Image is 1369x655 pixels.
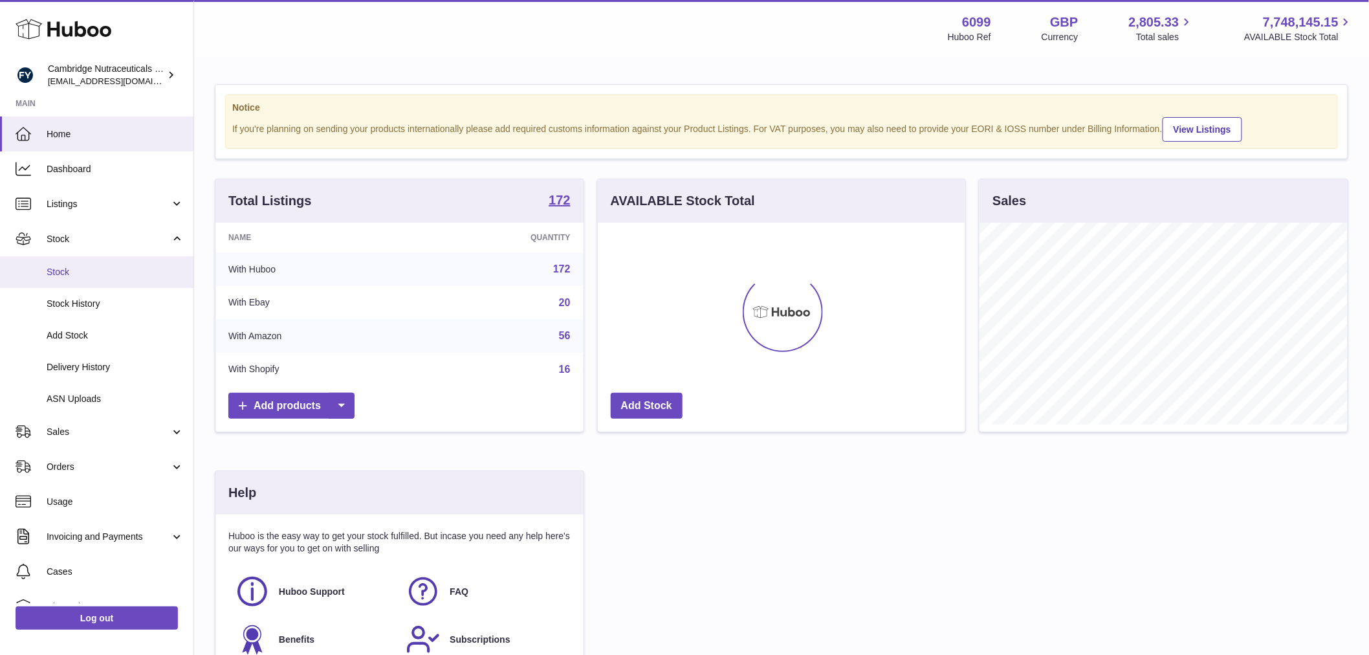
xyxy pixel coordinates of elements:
[47,361,184,373] span: Delivery History
[47,128,184,140] span: Home
[1050,14,1078,31] strong: GBP
[450,634,510,646] span: Subscriptions
[559,297,571,308] a: 20
[47,461,170,473] span: Orders
[611,393,683,419] a: Add Stock
[16,65,35,85] img: huboo@camnutra.com
[611,192,755,210] h3: AVAILABLE Stock Total
[215,286,417,320] td: With Ebay
[47,566,184,578] span: Cases
[47,233,170,245] span: Stock
[1129,14,1179,31] span: 2,805.33
[47,266,184,278] span: Stock
[228,530,571,555] p: Huboo is the easy way to get your stock fulfilled. But incase you need any help here's our ways f...
[406,574,564,609] a: FAQ
[47,298,184,310] span: Stock History
[47,426,170,438] span: Sales
[232,115,1331,142] div: If you're planning on sending your products internationally please add required customs informati...
[1136,31,1194,43] span: Total sales
[47,601,184,613] span: Channels
[1042,31,1079,43] div: Currency
[228,192,312,210] h3: Total Listings
[215,319,417,353] td: With Amazon
[47,531,170,543] span: Invoicing and Payments
[228,393,355,419] a: Add products
[1263,14,1339,31] span: 7,748,145.15
[1244,14,1353,43] a: 7,748,145.15 AVAILABLE Stock Total
[279,586,345,598] span: Huboo Support
[47,163,184,175] span: Dashboard
[1129,14,1194,43] a: 2,805.33 Total sales
[232,102,1331,114] strong: Notice
[48,76,190,86] span: [EMAIL_ADDRESS][DOMAIN_NAME]
[48,63,164,87] div: Cambridge Nutraceuticals Ltd
[47,496,184,508] span: Usage
[215,223,417,252] th: Name
[1163,117,1242,142] a: View Listings
[47,393,184,405] span: ASN Uploads
[1244,31,1353,43] span: AVAILABLE Stock Total
[450,586,468,598] span: FAQ
[417,223,583,252] th: Quantity
[549,194,570,209] a: 172
[992,192,1026,210] h3: Sales
[47,329,184,342] span: Add Stock
[228,484,256,502] h3: Help
[948,31,991,43] div: Huboo Ref
[559,364,571,375] a: 16
[559,330,571,341] a: 56
[962,14,991,31] strong: 6099
[215,252,417,286] td: With Huboo
[549,194,570,206] strong: 172
[235,574,393,609] a: Huboo Support
[16,606,178,630] a: Log out
[279,634,314,646] span: Benefits
[215,353,417,386] td: With Shopify
[47,198,170,210] span: Listings
[553,263,571,274] a: 172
